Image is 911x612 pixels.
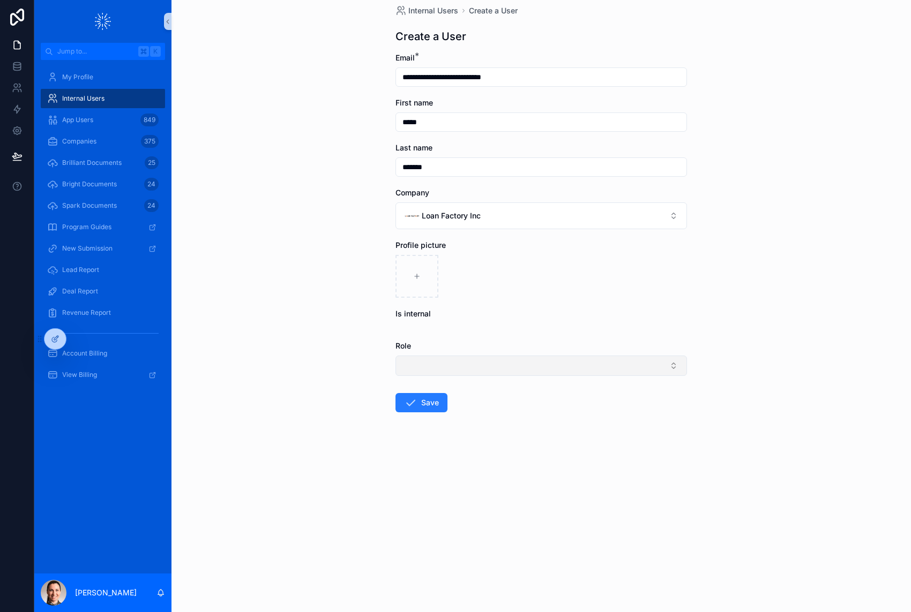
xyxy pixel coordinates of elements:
[41,175,165,194] a: Bright Documents24
[395,188,429,197] span: Company
[62,308,111,317] span: Revenue Report
[62,137,96,146] span: Companies
[145,156,159,169] div: 25
[62,116,93,124] span: App Users
[151,47,160,56] span: K
[140,114,159,126] div: 849
[41,365,165,384] a: View Billing
[395,143,432,152] span: Last name
[62,244,113,253] span: New Submission
[41,153,165,172] a: Brilliant Documents25
[144,178,159,191] div: 24
[62,287,98,296] span: Deal Report
[422,210,481,221] span: Loan Factory Inc
[41,303,165,322] a: Revenue Report
[41,260,165,279] a: Lead Report
[41,344,165,363] a: Account Billing
[75,587,137,598] p: [PERSON_NAME]
[41,89,165,108] a: Internal Users
[395,393,447,412] button: Save
[95,13,111,30] img: App logo
[395,341,411,350] span: Role
[41,132,165,151] a: Companies375
[41,217,165,237] a: Program Guides
[62,94,104,103] span: Internal Users
[62,73,93,81] span: My Profile
[62,201,117,210] span: Spark Documents
[144,199,159,212] div: 24
[41,67,165,87] a: My Profile
[34,60,171,398] div: scrollable content
[41,43,165,60] button: Jump to...K
[395,309,431,318] span: Is internal
[141,135,159,148] div: 375
[62,349,107,358] span: Account Billing
[62,266,99,274] span: Lead Report
[41,110,165,130] a: App Users849
[395,5,458,16] a: Internal Users
[62,371,97,379] span: View Billing
[41,282,165,301] a: Deal Report
[395,98,433,107] span: First name
[41,196,165,215] a: Spark Documents24
[395,240,446,250] span: Profile picture
[62,158,122,167] span: Brilliant Documents
[41,239,165,258] a: New Submission
[408,5,458,16] span: Internal Users
[62,223,111,231] span: Program Guides
[395,202,687,229] button: Select Button
[395,29,466,44] h1: Create a User
[57,47,134,56] span: Jump to...
[62,180,117,188] span: Bright Documents
[395,356,687,376] button: Select Button
[395,53,415,62] span: Email
[469,5,518,16] a: Create a User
